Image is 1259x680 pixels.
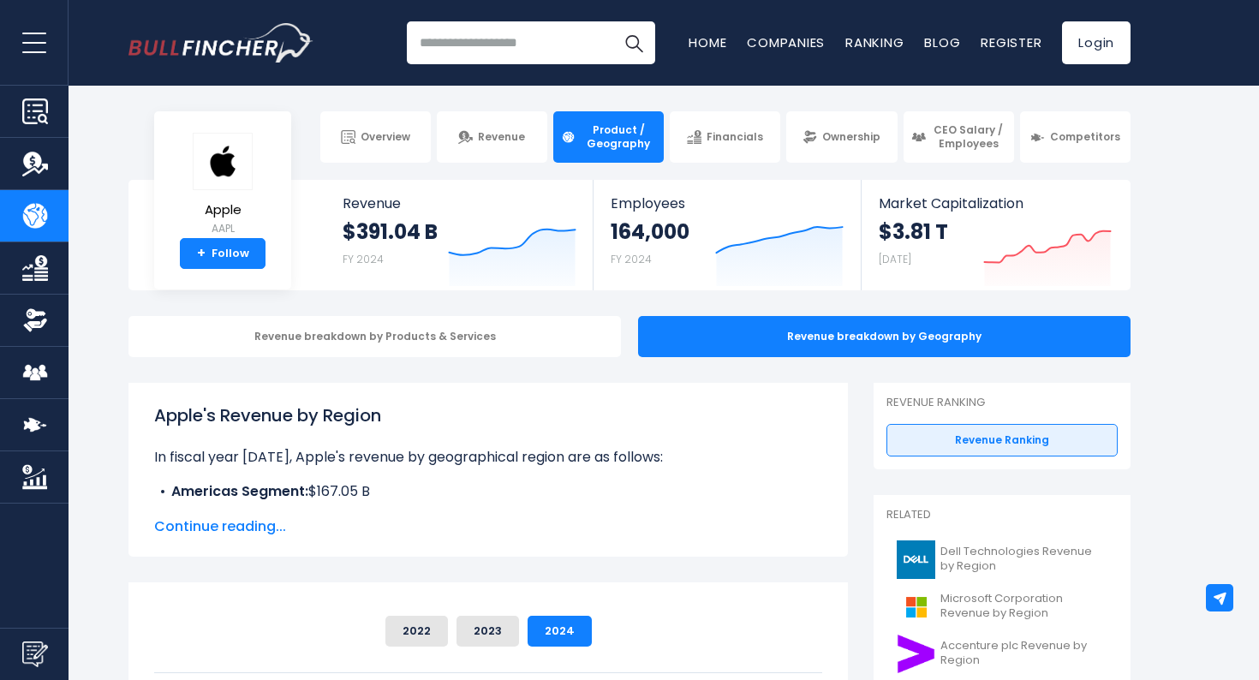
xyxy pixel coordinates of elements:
b: Europe Segment: [171,502,290,522]
a: Dell Technologies Revenue by Region [886,536,1118,583]
a: +Follow [180,238,266,269]
b: Americas Segment: [171,481,308,501]
a: Apple AAPL [192,132,254,239]
span: CEO Salary / Employees [931,123,1006,150]
a: Go to homepage [128,23,313,63]
strong: + [197,246,206,261]
img: DELL logo [897,540,935,579]
span: Product / Geography [581,123,656,150]
span: Financials [707,130,763,144]
span: Dell Technologies Revenue by Region [940,545,1107,574]
strong: 164,000 [611,218,689,245]
a: Competitors [1020,111,1131,163]
a: Accenture plc Revenue by Region [886,630,1118,677]
span: Microsoft Corporation Revenue by Region [940,592,1107,621]
a: Ranking [845,33,904,51]
span: Overview [361,130,410,144]
a: Revenue [437,111,547,163]
p: Related [886,508,1118,522]
div: Revenue breakdown by Geography [638,316,1131,357]
strong: $3.81 T [879,218,948,245]
a: Home [689,33,726,51]
span: Continue reading... [154,516,822,537]
a: Market Capitalization $3.81 T [DATE] [862,180,1129,290]
small: FY 2024 [611,252,652,266]
p: In fiscal year [DATE], Apple's revenue by geographical region are as follows: [154,447,822,468]
span: Employees [611,195,843,212]
a: Revenue Ranking [886,424,1118,456]
a: Ownership [786,111,897,163]
small: FY 2024 [343,252,384,266]
span: Revenue [478,130,525,144]
button: Search [612,21,655,64]
h1: Apple's Revenue by Region [154,403,822,428]
a: Blog [924,33,960,51]
a: Microsoft Corporation Revenue by Region [886,583,1118,630]
button: 2024 [528,616,592,647]
span: Accenture plc Revenue by Region [940,639,1107,668]
a: Revenue $391.04 B FY 2024 [325,180,594,290]
strong: $391.04 B [343,218,438,245]
img: Bullfincher logo [128,23,313,63]
a: CEO Salary / Employees [904,111,1014,163]
img: MSFT logo [897,588,935,626]
small: [DATE] [879,252,911,266]
a: Login [1062,21,1131,64]
a: Companies [747,33,825,51]
small: AAPL [193,221,253,236]
li: $167.05 B [154,481,822,502]
img: Ownership [22,307,48,333]
img: ACN logo [897,635,935,673]
li: $101.33 B [154,502,822,522]
a: Financials [670,111,780,163]
span: Competitors [1050,130,1120,144]
span: Ownership [822,130,880,144]
button: 2023 [456,616,519,647]
div: Revenue breakdown by Products & Services [128,316,621,357]
span: Revenue [343,195,576,212]
span: Apple [193,203,253,218]
a: Product / Geography [553,111,664,163]
button: 2022 [385,616,448,647]
a: Register [981,33,1041,51]
a: Employees 164,000 FY 2024 [594,180,860,290]
a: Overview [320,111,431,163]
p: Revenue Ranking [886,396,1118,410]
span: Market Capitalization [879,195,1112,212]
